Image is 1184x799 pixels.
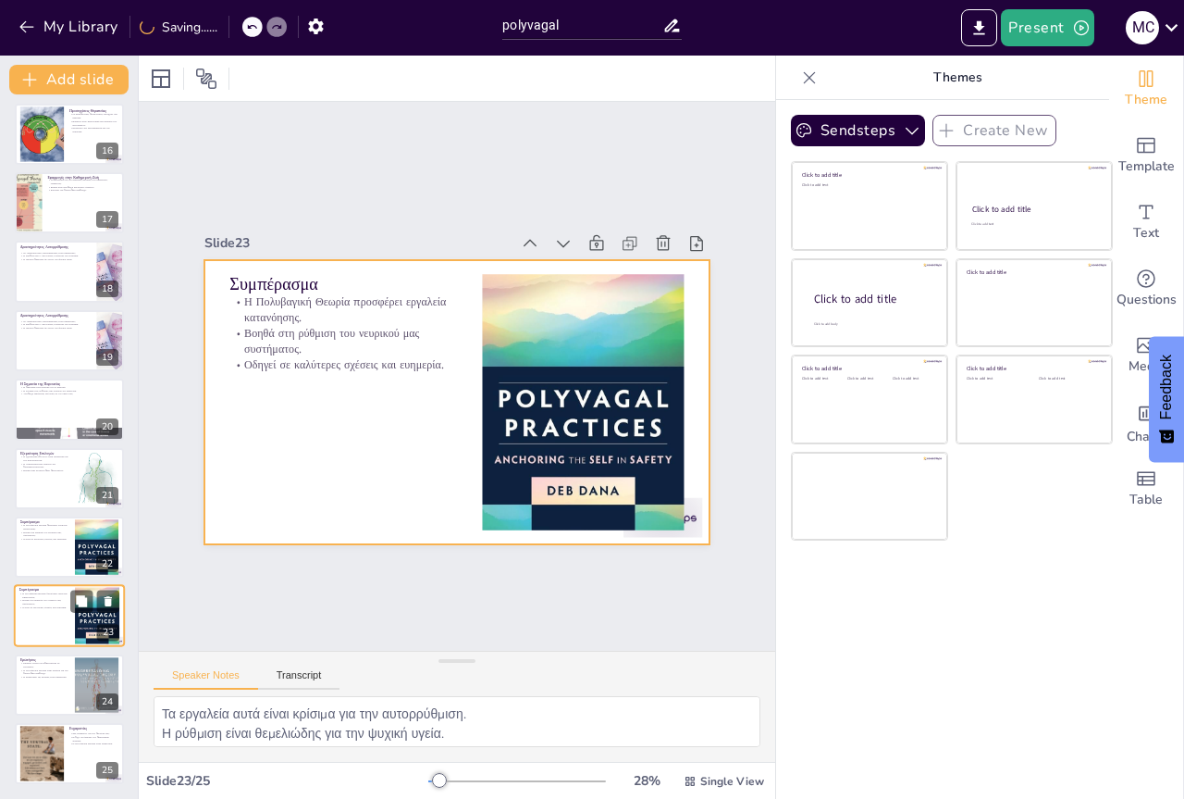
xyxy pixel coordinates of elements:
p: Είμαστε έτοιμοι να απαντήσουμε σε ερωτήσεις. [20,661,69,668]
p: Βοηθά στην αντιμετώπιση προκλήσεων. [20,468,69,472]
span: Text [1133,223,1159,243]
button: Create New [932,115,1056,146]
button: Present [1001,9,1093,46]
span: Single View [700,774,764,789]
div: 24 [15,655,124,716]
p: Η τακτική πρακτική βελτιώνει την ψυχική υγεία. [20,257,92,261]
div: Click to add title [802,365,934,372]
div: 20 [15,379,124,440]
p: Οι δραστηριότητες αυτορρύθμισης είναι σημαντικές. [20,319,92,323]
p: Η Σημασία της Παρουσίας [20,381,118,387]
input: Insert title [502,12,661,39]
textarea: Τα εργαλεία αυτά είναι κρίσιμα για την αυτορρύθμιση. Η ρύθμιση είναι θεμελιώδης για την ψυχική υγ... [154,696,760,747]
div: Click to add text [967,377,1025,381]
p: Βοηθούν στην αναγνώριση και ρύθμιση των αντιδράσεων. [69,119,118,126]
p: Βοηθά στη ρύθμιση του νευρικού μας συστήματος. [20,531,69,537]
div: 21 [15,448,124,509]
p: Η παρουσία είναι κρίσιμη για τη ρύθμιση. [20,386,118,390]
p: Σας ευχαριστώ για την προσοχή σας. [69,732,118,736]
button: Transcript [258,669,340,690]
p: Οδηγεί σε καλύτερες σχέσεις και ευημερία. [19,606,69,610]
p: Ενισχύουν την αυτορρύθμιση και την ευημερία. [69,126,118,132]
div: Click to add title [814,292,932,307]
span: Media [1128,356,1165,377]
div: 17 [96,211,118,228]
div: 18 [15,241,124,302]
p: Η τακτική πρακτική βελτιώνει την ψυχική υγεία. [20,326,92,330]
div: 22 [96,556,118,572]
p: Οδηγεί σε καλύτερες σχέσεις και ευημερία. [20,537,69,541]
div: Click to add text [971,222,1094,227]
p: Συμπέρασμα [20,519,69,525]
p: Συμπέρασμα [240,249,468,296]
button: Feedback - Show survey [1149,336,1184,462]
button: My Library [14,12,126,42]
div: Change the overall theme [1109,56,1183,122]
div: 23 [14,585,125,648]
div: Click to add text [802,377,844,381]
div: 28 % [624,772,669,790]
p: Η εστίαση στις εμπειρίες μας ενισχύει την ασφάλεια. [20,389,118,393]
p: Η Πολυβαγική Θεωρία είναι σημαντική. [69,743,118,746]
p: Προσεγγίσεις Θεραπείας [69,107,118,113]
div: Add a table [1109,456,1183,522]
p: Ανάπτυξη βαθύτερης σύνδεσης με τον εαυτό μας. [20,393,118,396]
div: Add images, graphics, shapes or video [1109,322,1183,389]
div: Layout [146,64,176,94]
div: Add charts and graphs [1109,389,1183,456]
div: 25 [15,723,124,784]
div: Click to add text [847,377,889,381]
p: Βοηθά στη ρύθμιση του νευρικού μας συστήματος. [233,302,462,357]
p: Ερωτήσεις [20,656,69,662]
div: Click to add title [967,268,1099,275]
div: 16 [96,143,118,159]
div: 23 [97,625,119,642]
div: 18 [96,281,118,297]
span: Feedback [1158,355,1175,419]
div: Click to add body [814,322,931,327]
div: 20 [96,418,118,435]
div: Click to add text [1039,377,1097,381]
div: Add ready made slides [1109,122,1183,189]
p: Η Πολυβαγική Θεωρία προσφέρει εργαλεία κατανόησης. [19,593,69,599]
div: 24 [96,693,118,710]
div: M C [1126,11,1159,44]
div: 19 [96,349,118,366]
span: Theme [1125,90,1167,110]
p: Ενισχύει την προσωπική ανάπτυξη. [47,189,118,193]
p: Themes [824,56,1091,100]
div: Saving...... [140,19,217,36]
p: Η Πολυβαγική Θεωρία προσφέρει εργαλεία κατανόησης. [236,270,465,326]
p: Η αναπνοή και ο διαλογισμός ενισχύουν την ευημερία. [20,254,92,257]
p: Συμπέρασμα [19,587,69,593]
button: Delete Slide [97,591,119,613]
div: Click to add text [893,377,934,381]
button: Speaker Notes [154,669,258,690]
div: Slide 23 / 25 [146,772,428,790]
div: 21 [96,487,118,504]
button: Add slide [9,65,129,94]
p: Ευχαριστίες [69,726,118,731]
p: Εφαρμογές στην Καθημερινή Ζωή [47,175,118,181]
p: Δραστηριότητες Αυτορρύθμισης [20,243,92,249]
div: Click to add title [802,171,934,179]
p: Η αναπνοή και ο διαλογισμός ενισχύουν την ευημερία. [20,323,92,327]
p: Εξερεύνηση Επιλογών [20,450,69,456]
div: 16 [15,104,124,165]
div: 19 [15,310,124,371]
p: Η Πολυβαγική Θεωρία προσφέρει εργαλεία κατανόησης. [20,524,69,531]
p: Η εξερεύνηση επιλογών είναι σημαντική για την ανθεκτικότητα. [20,455,69,461]
p: Βοηθά στη ρύθμιση του νευρικού μας συστήματος. [19,599,69,605]
p: Οδηγεί σε καλύτερες σχέσεις και ευημερία. [231,332,459,372]
p: Η κατανόηση της θεωρίας είναι σημαντική. [20,675,69,679]
span: Template [1118,156,1175,177]
p: Δραστηριότητες Αυτορρύθμισης [20,313,92,318]
p: Η δημιουργικότητα ενισχύει την προσαρμοστικότητα. [20,462,69,468]
div: 17 [15,172,124,233]
button: Duplicate Slide [70,591,92,613]
div: Add text boxes [1109,189,1183,256]
p: Η Πολυβαγική Θεωρία είναι κρίσιμη για την προσωπική ανάπτυξη. [20,668,69,675]
div: Click to add title [967,365,1099,372]
button: Export to PowerPoint [961,9,997,46]
div: Slide 23 [219,209,524,258]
